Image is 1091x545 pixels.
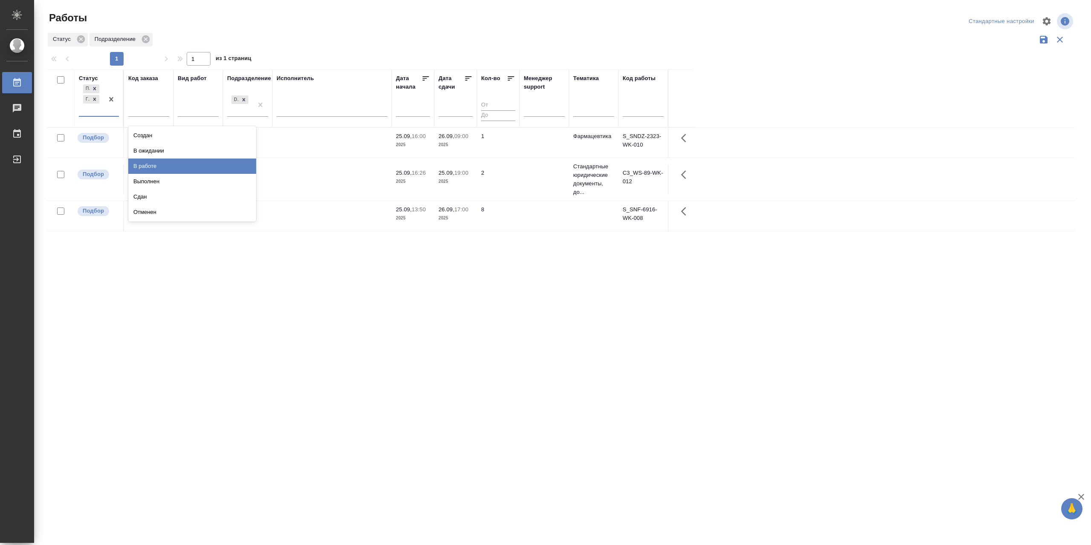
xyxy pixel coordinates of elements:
p: Подразделение [95,35,139,43]
div: DTPlight [231,95,249,105]
p: 25.09, [396,170,412,176]
button: Сбросить фильтры [1052,32,1068,48]
div: Вид работ [178,74,207,83]
p: 26.09, [439,206,454,213]
input: До [481,110,515,121]
p: Подбор [83,133,104,142]
span: из 1 страниц [216,53,251,66]
input: От [481,100,515,110]
p: 25.09, [439,170,454,176]
p: 09:00 [454,133,468,139]
div: Менеджер support [524,74,565,91]
p: 16:00 [412,133,426,139]
p: 2025 [396,177,430,186]
button: Здесь прячутся важные кнопки [676,201,696,222]
td: S_SNDZ-2323-WK-010 [618,128,668,158]
p: 25.09, [396,133,412,139]
p: 25.09, [396,206,412,213]
p: 17:00 [454,206,468,213]
button: 🙏 [1061,498,1082,519]
p: 13:50 [412,206,426,213]
button: Здесь прячутся важные кнопки [676,128,696,148]
div: Можно подбирать исполнителей [77,205,119,217]
p: Подбор [83,170,104,179]
span: Работы [47,11,87,25]
p: 2025 [439,141,473,149]
div: Сдан [128,189,256,205]
td: 1 [477,128,520,158]
div: В ожидании [128,143,256,159]
button: Сохранить фильтры [1036,32,1052,48]
p: 26.09, [439,133,454,139]
p: Стандартные юридические документы, до... [573,162,614,196]
div: Дата сдачи [439,74,464,91]
div: Отменен [128,205,256,220]
p: 2025 [439,177,473,186]
p: 16:26 [412,170,426,176]
div: Подбор [83,84,90,93]
div: Исполнитель [277,74,314,83]
td: S_SNF-6916-WK-008 [618,201,668,231]
div: Выполнен [128,174,256,189]
div: Подразделение [227,74,271,83]
p: Статус [53,35,74,43]
div: Можно подбирать исполнителей [77,169,119,180]
div: Код заказа [128,74,158,83]
div: Код работы [623,74,655,83]
div: В работе [128,159,256,174]
div: Статус [48,33,88,46]
div: Статус [79,74,98,83]
div: Подразделение [89,33,153,46]
div: Создан [128,128,256,143]
div: Тематика [573,74,599,83]
p: 2025 [396,214,430,222]
div: split button [967,15,1036,28]
span: 🙏 [1065,500,1079,518]
button: Здесь прячутся важные кнопки [676,164,696,185]
div: Кол-во [481,74,500,83]
span: Посмотреть информацию [1057,13,1075,29]
td: 2 [477,164,520,194]
p: Подбор [83,207,104,215]
div: DTPlight [231,95,239,104]
td: 8 [477,201,520,231]
span: Настроить таблицу [1036,11,1057,32]
p: Фармацевтика [573,132,614,141]
div: Готов к работе [83,95,90,104]
div: Дата начала [396,74,421,91]
p: 19:00 [454,170,468,176]
td: C3_WS-89-WK-012 [618,164,668,194]
p: 2025 [439,214,473,222]
p: 2025 [396,141,430,149]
